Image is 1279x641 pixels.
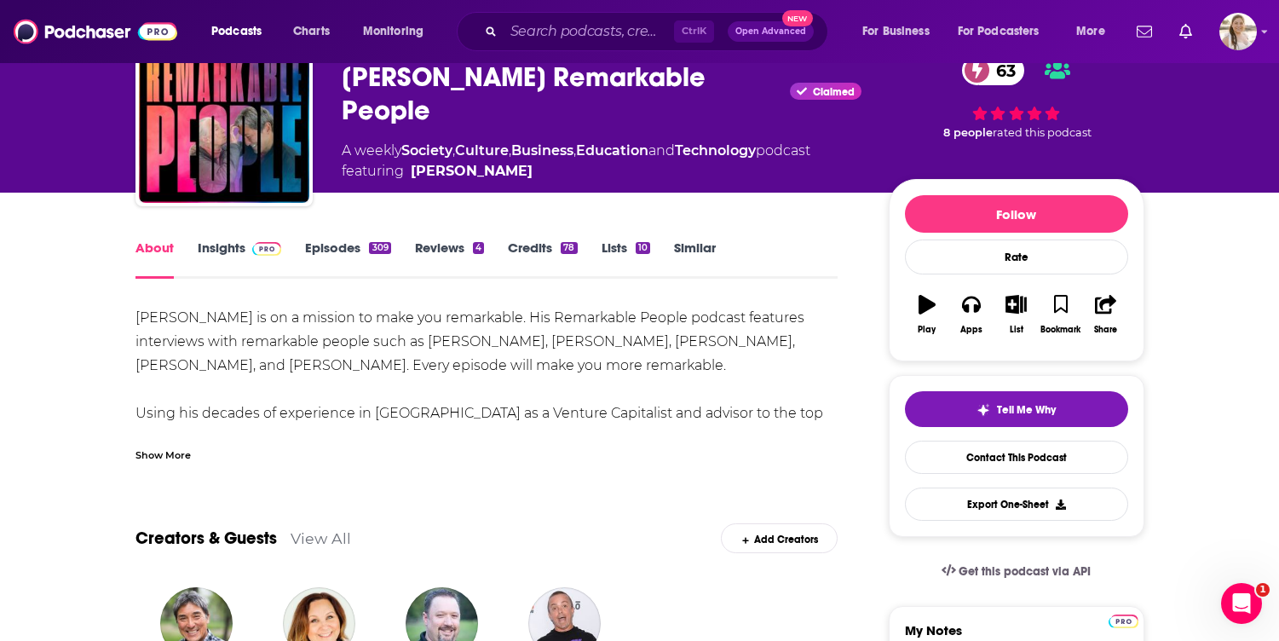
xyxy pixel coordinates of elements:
[977,403,990,417] img: tell me why sparkle
[573,142,576,159] span: ,
[1109,612,1138,628] a: Pro website
[252,242,282,256] img: Podchaser Pro
[728,21,814,42] button: Open AdvancedNew
[1221,583,1262,624] iframe: Intercom live chat
[342,141,810,182] div: A weekly podcast
[674,20,714,43] span: Ctrl K
[198,240,282,279] a: InsightsPodchaser Pro
[735,27,806,36] span: Open Advanced
[455,142,509,159] a: Culture
[960,325,982,335] div: Apps
[1130,17,1159,46] a: Show notifications dropdown
[1010,325,1023,335] div: List
[1219,13,1257,50] span: Logged in as acquavie
[282,18,340,45] a: Charts
[452,142,455,159] span: ,
[850,18,951,45] button: open menu
[561,242,577,254] div: 78
[211,20,262,43] span: Podcasts
[135,240,174,279] a: About
[602,240,650,279] a: Lists10
[1172,17,1199,46] a: Show notifications dropdown
[813,88,855,96] span: Claimed
[979,55,1024,85] span: 63
[862,20,930,43] span: For Business
[993,126,1092,139] span: rated this podcast
[648,142,675,159] span: and
[674,240,716,279] a: Similar
[959,564,1091,579] span: Get this podcast via API
[1064,18,1126,45] button: open menu
[905,391,1128,427] button: tell me why sparkleTell Me Why
[997,403,1056,417] span: Tell Me Why
[1109,615,1138,628] img: Podchaser Pro
[199,18,284,45] button: open menu
[889,44,1144,151] div: 63 8 peoplerated this podcast
[473,12,844,51] div: Search podcasts, credits, & more...
[504,18,674,45] input: Search podcasts, credits, & more...
[947,18,1064,45] button: open menu
[962,55,1024,85] a: 63
[14,15,177,48] img: Podchaser - Follow, Share and Rate Podcasts
[576,142,648,159] a: Education
[918,325,936,335] div: Play
[508,240,577,279] a: Credits78
[958,20,1040,43] span: For Podcasters
[905,240,1128,274] div: Rate
[943,126,993,139] span: 8 people
[1083,284,1127,345] button: Share
[1076,20,1105,43] span: More
[291,529,351,547] a: View All
[928,551,1105,592] a: Get this podcast via API
[135,528,277,549] a: Creators & Guests
[905,488,1128,521] button: Export One-Sheet
[305,240,390,279] a: Episodes309
[675,142,756,159] a: Technology
[401,142,452,159] a: Society
[363,20,423,43] span: Monitoring
[1256,583,1270,597] span: 1
[636,242,650,254] div: 10
[994,284,1038,345] button: List
[293,20,330,43] span: Charts
[1040,325,1080,335] div: Bookmark
[905,441,1128,474] a: Contact This Podcast
[473,242,484,254] div: 4
[1219,13,1257,50] button: Show profile menu
[1094,325,1117,335] div: Share
[1219,13,1257,50] img: User Profile
[369,242,390,254] div: 309
[905,284,949,345] button: Play
[139,32,309,203] img: Guy Kawasaki's Remarkable People
[342,161,810,182] span: featuring
[509,142,511,159] span: ,
[1039,284,1083,345] button: Bookmark
[135,306,838,616] div: [PERSON_NAME] is on a mission to make you remarkable. His Remarkable People podcast features inte...
[721,523,838,553] div: Add Creators
[949,284,994,345] button: Apps
[782,10,813,26] span: New
[511,142,573,159] a: Business
[415,240,484,279] a: Reviews4
[411,161,533,182] a: Guy Kawasaki
[905,195,1128,233] button: Follow
[351,18,446,45] button: open menu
